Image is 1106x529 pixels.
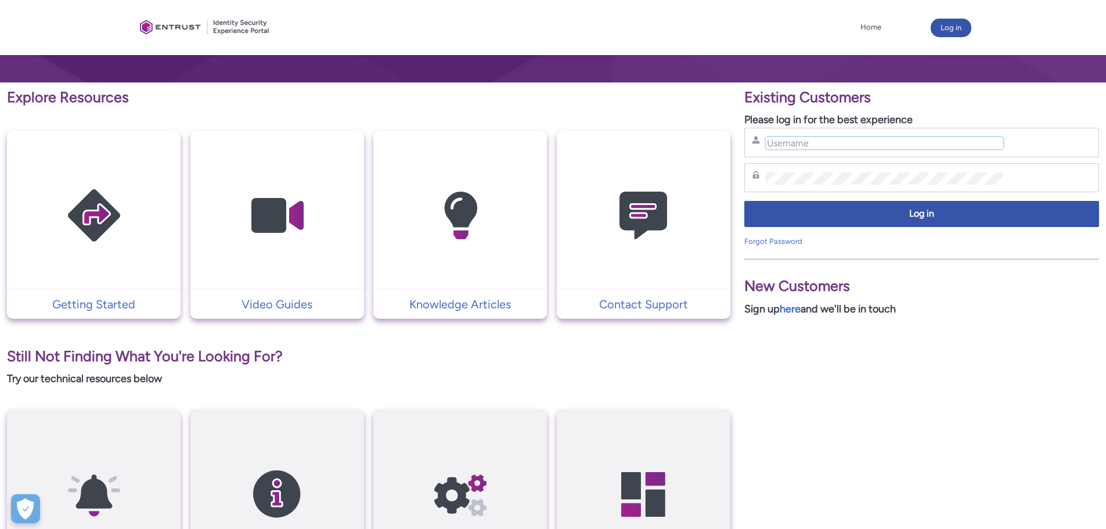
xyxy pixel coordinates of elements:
[7,371,730,387] p: Try our technical resources below
[11,494,40,523] button: Open Preferences
[405,153,516,278] img: Knowledge Articles
[379,296,541,313] p: Knowledge Articles
[196,296,358,313] p: Video Guides
[563,296,725,313] p: Contact Support
[931,19,971,37] button: Log in
[744,201,1099,227] button: Log in
[11,494,40,523] div: Cookie Preferences
[190,296,364,313] a: Video Guides
[744,112,1099,128] p: Please log in for the best experience
[766,137,1003,149] input: Username
[858,19,884,36] a: Home
[744,275,1099,297] p: New Customers
[7,296,181,313] a: Getting Started
[744,237,802,246] a: Forgot Password
[7,87,730,109] p: Explore Resources
[39,153,149,278] img: Getting Started
[588,153,698,278] img: Contact Support
[752,207,1091,221] span: Log in
[7,346,730,368] p: Still Not Finding What You're Looking For?
[744,301,1099,317] p: Sign up and we'll be in touch
[222,153,332,278] img: Video Guides
[780,303,801,315] a: here
[373,296,547,313] a: Knowledge Articles
[744,87,1099,109] p: Existing Customers
[557,296,730,313] a: Contact Support
[13,296,175,313] p: Getting Started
